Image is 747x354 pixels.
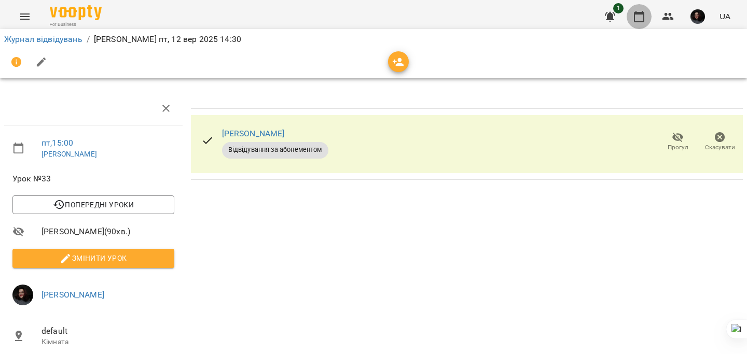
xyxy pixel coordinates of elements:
[41,225,174,238] span: [PERSON_NAME] ( 90 хв. )
[12,195,174,214] button: Попередні уроки
[50,21,102,28] span: For Business
[50,5,102,20] img: Voopty Logo
[87,33,90,46] li: /
[21,252,166,264] span: Змінити урок
[41,337,174,347] p: Кімната
[21,199,166,211] span: Попередні уроки
[12,173,174,185] span: Урок №33
[12,249,174,267] button: Змінити урок
[222,145,328,154] span: Відвідування за абонементом
[41,138,73,148] a: пт , 15:00
[94,33,241,46] p: [PERSON_NAME] пт, 12 вер 2025 14:30
[720,11,730,22] span: UA
[668,143,688,152] span: Прогул
[222,129,285,138] a: [PERSON_NAME]
[41,150,97,158] a: [PERSON_NAME]
[699,128,741,157] button: Скасувати
[705,143,735,152] span: Скасувати
[41,290,104,300] a: [PERSON_NAME]
[715,7,735,26] button: UA
[12,4,37,29] button: Menu
[657,128,699,157] button: Прогул
[12,285,33,305] img: 3b3145ad26fe4813cc7227c6ce1adc1c.jpg
[4,34,82,44] a: Журнал відвідувань
[4,33,743,46] nav: breadcrumb
[690,9,705,24] img: 3b3145ad26fe4813cc7227c6ce1adc1c.jpg
[41,325,174,337] span: default
[613,3,624,13] span: 1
